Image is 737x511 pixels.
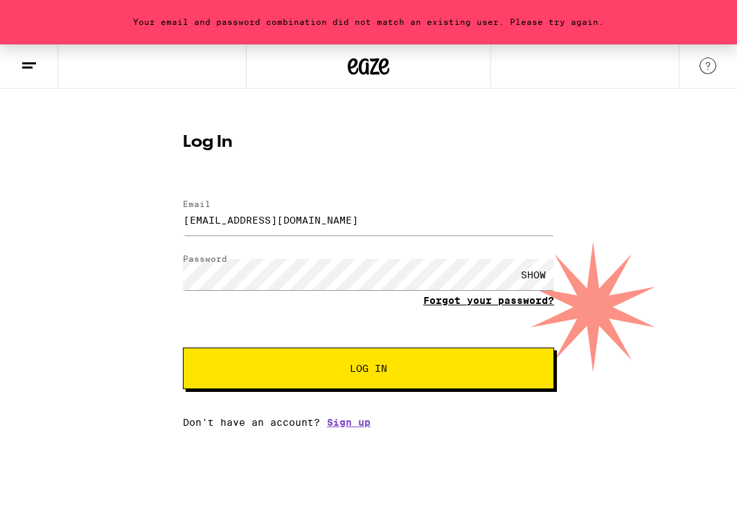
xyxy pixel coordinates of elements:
a: Forgot your password? [423,295,554,306]
div: SHOW [513,259,554,290]
span: Hi. Need any help? [8,10,100,21]
input: Email [183,204,554,235]
button: Log In [183,348,554,389]
label: Password [183,254,227,263]
label: Email [183,199,211,208]
h1: Log In [183,134,554,151]
span: Log In [350,364,387,373]
div: Don't have an account? [183,417,554,428]
a: Sign up [327,417,371,428]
